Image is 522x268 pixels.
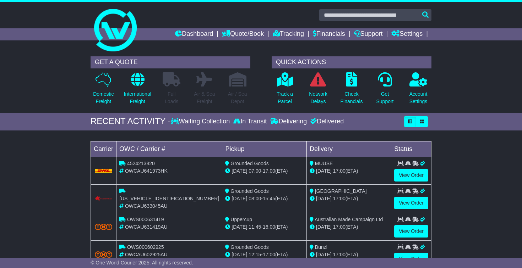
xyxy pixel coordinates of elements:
[124,72,152,109] a: InternationalFreight
[391,28,423,40] a: Settings
[315,161,333,166] span: MUUSE
[394,225,428,238] a: View Order
[91,141,116,157] td: Carrier
[95,224,113,230] img: TNT_Domestic.png
[93,90,114,105] p: Domestic Freight
[249,252,261,257] span: 12:15
[394,197,428,209] a: View Order
[232,224,247,230] span: [DATE]
[225,251,304,258] div: - (ETA)
[310,251,388,258] div: (ETA)
[249,168,261,174] span: 07:00
[333,196,346,201] span: 17:00
[309,72,327,109] a: NetworkDelays
[376,72,394,109] a: GetSupport
[409,90,428,105] p: Account Settings
[171,118,232,125] div: Waiting Collection
[316,224,332,230] span: [DATE]
[230,217,252,222] span: Uppercup
[91,116,171,127] div: RECENT ACTIVITY -
[277,90,293,105] p: Track a Parcel
[232,196,247,201] span: [DATE]
[333,252,346,257] span: 17:00
[127,161,155,166] span: 4524213820
[263,196,275,201] span: 15:45
[95,169,113,173] img: DHL.png
[127,244,164,250] span: OWS000602925
[309,90,327,105] p: Network Delays
[310,223,388,231] div: (ETA)
[316,196,332,201] span: [DATE]
[340,72,363,109] a: CheckFinancials
[249,196,261,201] span: 08:00
[95,251,113,258] img: TNT_Domestic.png
[232,252,247,257] span: [DATE]
[163,90,180,105] p: Full Loads
[125,252,168,257] span: OWCAU602925AU
[315,217,383,222] span: Australian Made Campaign Ltd
[263,252,275,257] span: 17:00
[91,260,193,266] span: © One World Courier 2025. All rights reserved.
[315,188,367,194] span: [GEOGRAPHIC_DATA]
[127,217,164,222] span: OWS000631419
[268,118,309,125] div: Delivering
[263,168,275,174] span: 17:00
[306,141,391,157] td: Delivery
[124,90,151,105] p: International Freight
[310,195,388,202] div: (ETA)
[315,244,327,250] span: Bunzl
[273,28,304,40] a: Tracking
[116,141,222,157] td: OWC / Carrier #
[125,168,168,174] span: OWCAU641973HK
[409,72,428,109] a: AccountSettings
[272,56,431,68] div: QUICK ACTIONS
[313,28,345,40] a: Financials
[316,252,332,257] span: [DATE]
[125,224,168,230] span: OWCAU631419AU
[333,168,346,174] span: 17:00
[91,56,250,68] div: GET A QUOTE
[232,118,268,125] div: In Transit
[249,224,261,230] span: 11:45
[394,169,428,182] a: View Order
[225,167,304,175] div: - (ETA)
[194,90,215,105] p: Air & Sea Freight
[225,195,304,202] div: - (ETA)
[316,168,332,174] span: [DATE]
[340,90,363,105] p: Check Financials
[230,244,268,250] span: Grounded Goods
[222,141,307,157] td: Pickup
[354,28,383,40] a: Support
[333,224,346,230] span: 17:00
[230,161,268,166] span: Grounded Goods
[225,223,304,231] div: - (ETA)
[376,90,393,105] p: Get Support
[276,72,293,109] a: Track aParcel
[394,253,428,265] a: View Order
[222,28,264,40] a: Quote/Book
[263,224,275,230] span: 16:00
[310,167,388,175] div: (ETA)
[228,90,247,105] p: Air / Sea Depot
[125,203,168,209] span: OWCAU633045AU
[309,118,344,125] div: Delivered
[230,188,268,194] span: Grounded Goods
[93,72,114,109] a: DomesticFreight
[119,196,219,201] span: [US_VEHICLE_IDENTIFICATION_NUMBER]
[95,196,113,202] img: Couriers_Please.png
[391,141,431,157] td: Status
[232,168,247,174] span: [DATE]
[175,28,213,40] a: Dashboard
